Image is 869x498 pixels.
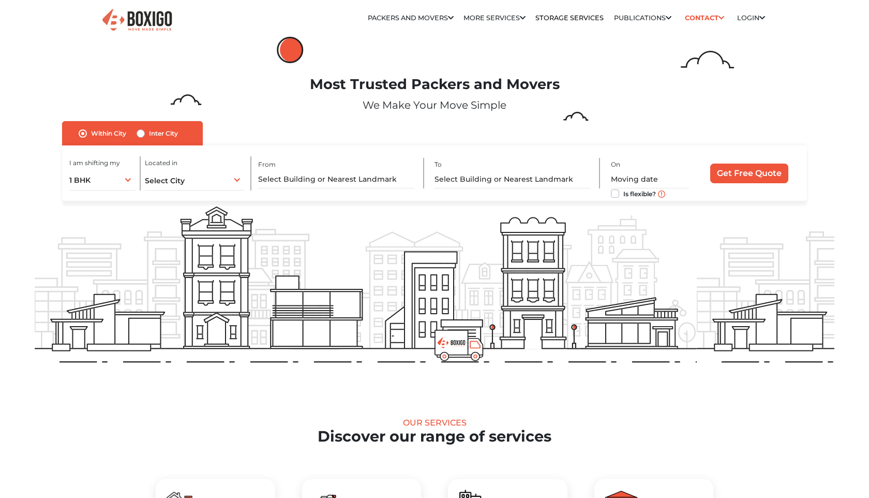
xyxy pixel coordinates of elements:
span: 1 BHK [69,175,91,185]
a: Login [737,14,765,22]
label: Within City [91,127,126,140]
label: I am shifting my [69,158,120,168]
a: Publications [614,14,671,22]
label: Inter City [149,127,178,140]
img: move_date_info [658,191,665,198]
input: Moving date [611,170,690,188]
input: Select Building or Nearest Landmark [258,170,414,188]
a: Packers and Movers [368,14,454,22]
input: Get Free Quote [710,164,788,183]
h2: Discover our range of services [35,428,834,446]
label: Is flexible? [623,187,656,198]
label: To [435,160,442,169]
a: More services [463,14,526,22]
h1: Most Trusted Packers and Movers [35,76,834,93]
img: Boxigo [101,8,173,33]
a: Contact [681,10,727,26]
label: From [258,160,276,169]
a: Storage Services [535,14,604,22]
label: On [611,160,620,169]
input: Select Building or Nearest Landmark [435,170,590,188]
p: We Make Your Move Simple [35,97,834,113]
span: Select City [145,176,185,185]
img: boxigo_prackers_and_movers_truck [435,330,484,361]
div: Our Services [35,418,834,428]
label: Located in [145,158,177,168]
